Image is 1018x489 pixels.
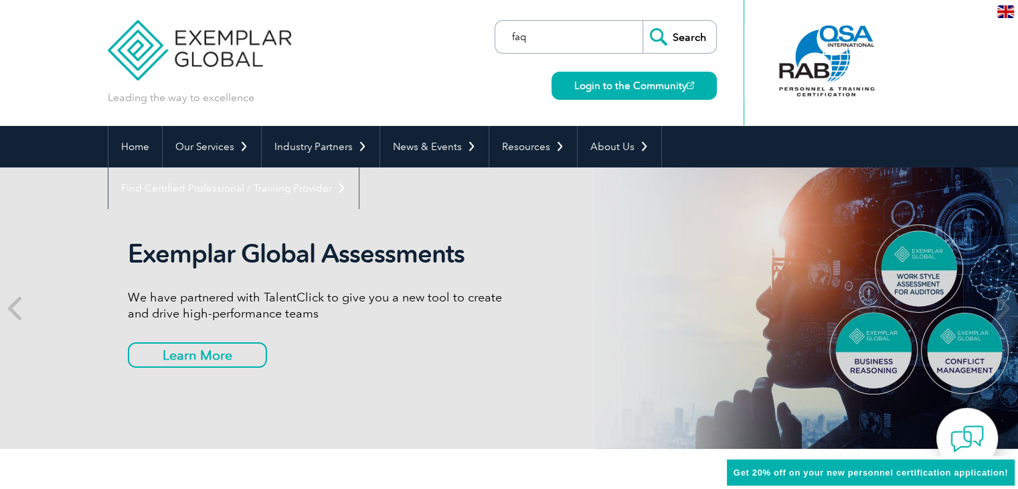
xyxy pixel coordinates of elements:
a: About Us [578,126,661,167]
a: Industry Partners [262,126,379,167]
img: contact-chat.png [950,422,984,456]
a: Our Services [163,126,261,167]
input: Search [643,21,716,53]
p: We have partnered with TalentClick to give you a new tool to create and drive high-performance teams [128,289,509,322]
img: en [997,5,1014,18]
p: Leading the way to excellence [108,90,254,105]
a: Resources [489,126,577,167]
a: Learn More [128,342,267,368]
a: News & Events [380,126,489,167]
h2: Exemplar Global Assessments [128,238,509,269]
a: Find Certified Professional / Training Provider [108,167,359,209]
span: Get 20% off on your new personnel certification application! [734,468,1008,478]
a: Home [108,126,162,167]
img: open_square.png [687,82,694,89]
a: Login to the Community [552,72,717,100]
